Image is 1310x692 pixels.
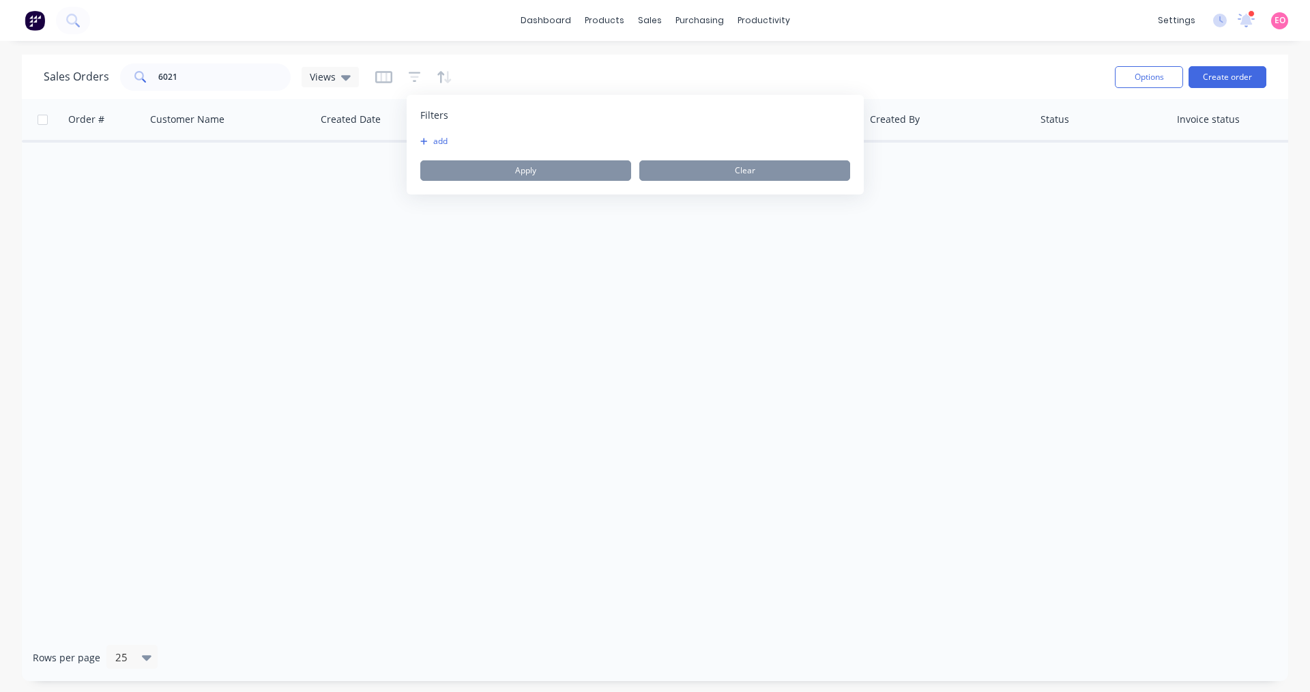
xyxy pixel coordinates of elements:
[44,70,109,83] h1: Sales Orders
[1177,113,1240,126] div: Invoice status
[420,109,448,122] span: Filters
[731,10,797,31] div: productivity
[669,10,731,31] div: purchasing
[639,160,850,181] button: Clear
[631,10,669,31] div: sales
[514,10,578,31] a: dashboard
[578,10,631,31] div: products
[1151,10,1202,31] div: settings
[1040,113,1069,126] div: Status
[1115,66,1183,88] button: Options
[420,136,454,147] button: add
[158,63,291,91] input: Search...
[870,113,920,126] div: Created By
[150,113,224,126] div: Customer Name
[33,651,100,665] span: Rows per page
[25,10,45,31] img: Factory
[1189,66,1266,88] button: Create order
[310,70,336,84] span: Views
[420,160,631,181] button: Apply
[68,113,104,126] div: Order #
[321,113,381,126] div: Created Date
[1275,14,1285,27] span: EO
